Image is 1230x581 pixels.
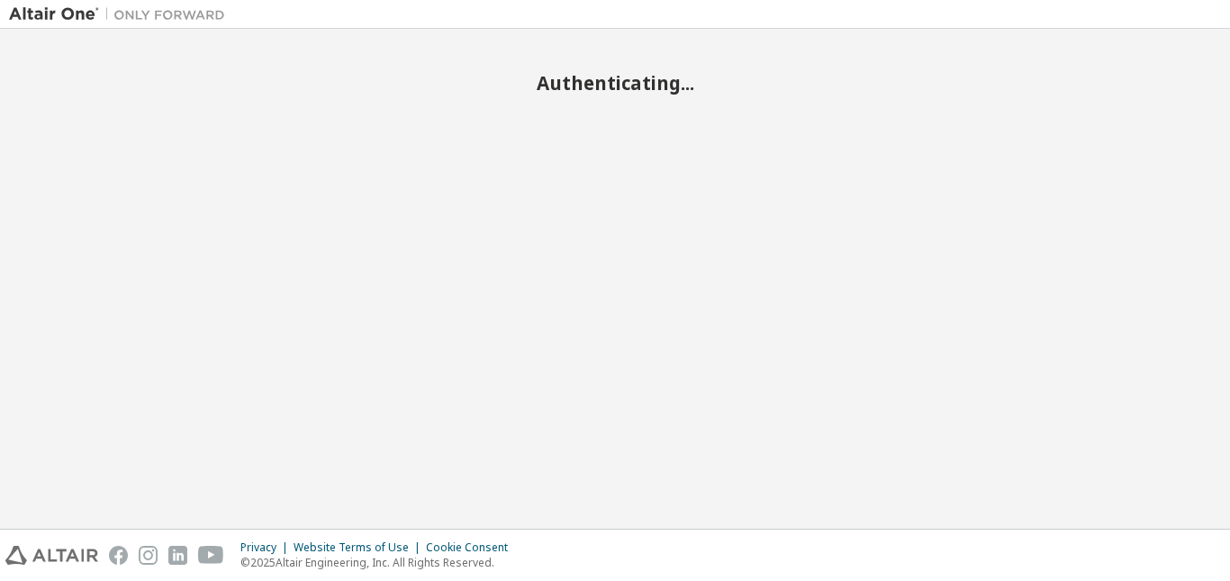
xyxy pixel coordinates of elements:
img: altair_logo.svg [5,546,98,565]
img: facebook.svg [109,546,128,565]
img: youtube.svg [198,546,224,565]
img: Altair One [9,5,234,23]
img: linkedin.svg [168,546,187,565]
div: Website Terms of Use [294,540,426,555]
img: instagram.svg [139,546,158,565]
div: Cookie Consent [426,540,519,555]
h2: Authenticating... [9,71,1221,95]
div: Privacy [240,540,294,555]
p: © 2025 Altair Engineering, Inc. All Rights Reserved. [240,555,519,570]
